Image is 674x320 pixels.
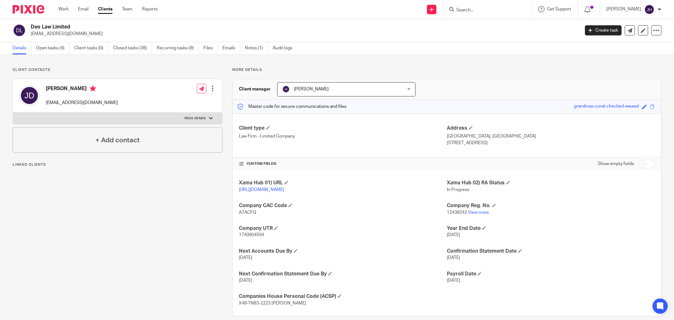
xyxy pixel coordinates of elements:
[46,85,118,93] h4: [PERSON_NAME]
[598,161,634,167] label: Show empty fields
[447,271,655,277] h4: Payroll Date
[239,202,447,209] h4: Company CAC Code
[239,225,447,232] h4: Company UTR
[237,103,346,110] p: Master code for secure communications and files
[31,24,466,30] h2: Deo Law Limited
[239,125,447,132] h4: Client type
[239,271,447,277] h4: Next Confirmation Statement Due By
[239,188,284,192] a: [URL][DOMAIN_NAME]
[447,233,460,237] span: [DATE]
[98,6,112,12] a: Clients
[447,133,655,139] p: [GEOGRAPHIC_DATA], [GEOGRAPHIC_DATA]
[239,180,447,186] h4: Xama Hub 01) URL
[58,6,69,12] a: Work
[447,188,469,192] span: In Progress
[547,7,571,11] span: Get Support
[46,100,118,106] p: [EMAIL_ADDRESS][DOMAIN_NAME]
[294,87,329,91] span: [PERSON_NAME]
[239,255,252,260] span: [DATE]
[185,116,206,121] p: More details
[142,6,158,12] a: Reports
[232,67,661,72] p: More details
[447,248,655,255] h4: Confirmation Statement Date
[447,140,655,146] p: [STREET_ADDRESS]
[273,42,297,54] a: Audit logs
[122,6,132,12] a: Team
[19,85,39,106] img: svg%3E
[13,162,222,167] p: Linked clients
[78,6,88,12] a: Email
[447,210,467,215] span: 12438242
[606,6,641,12] p: [PERSON_NAME]
[447,180,655,186] h4: Xama Hub 02) RA Status
[113,42,152,54] a: Closed tasks (36)
[574,103,639,110] div: grandmas-coral-checked-weasel
[447,225,655,232] h4: Year End Date
[245,42,268,54] a: Notes (1)
[13,67,222,72] p: Client contacts
[90,85,96,92] i: Primary
[239,210,256,215] span: A7ACFQ
[239,233,264,237] span: 1740904504
[447,255,460,260] span: [DATE]
[239,278,252,283] span: [DATE]
[239,248,447,255] h4: Next Accounts Due By
[31,31,575,37] p: [EMAIL_ADDRESS][DOMAIN_NAME]
[95,135,140,145] h4: + Add contact
[239,161,447,166] h4: CUSTOM FIELDS
[239,86,271,92] h3: Client manager
[239,133,447,139] p: Law Firm - Limited Company
[13,5,44,14] img: Pixie
[456,8,513,13] input: Search
[13,42,31,54] a: Details
[222,42,240,54] a: Emails
[585,25,622,35] a: Create task
[282,85,290,93] img: svg%3E
[447,202,655,209] h4: Company Reg. No.
[36,42,70,54] a: Open tasks (4)
[644,4,654,15] img: svg%3E
[447,125,655,132] h4: Address
[13,24,26,37] img: svg%3E
[203,42,218,54] a: Files
[447,278,460,283] span: [DATE]
[239,301,306,305] span: X48-TN83-2223 [PERSON_NAME]
[468,210,489,215] a: View more
[239,293,447,300] h4: Companies House Personal Code (ACSP)
[74,42,108,54] a: Client tasks (0)
[157,42,199,54] a: Recurring tasks (9)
